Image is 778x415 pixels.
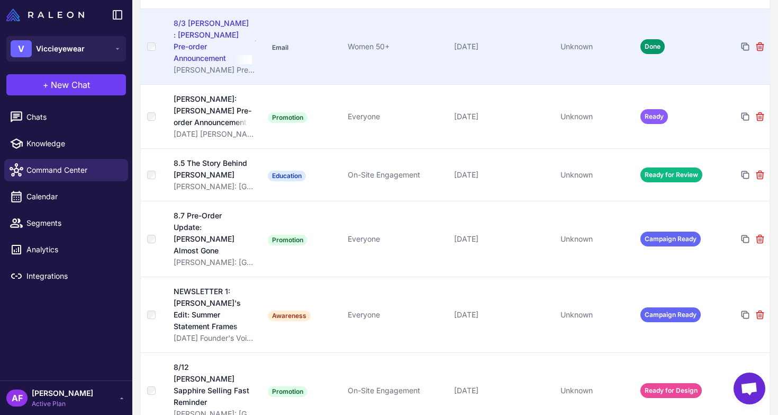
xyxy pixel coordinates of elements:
span: Campaign Ready [640,307,701,322]
span: New Chat [51,78,90,91]
div: [PERSON_NAME]: [PERSON_NAME] Pre-order Announcement [174,93,251,128]
div: 8/12 [PERSON_NAME] Sapphire Selling Fast Reminder [174,361,251,408]
span: Ready for Review [640,167,702,182]
div: [DATE] [454,309,552,321]
span: Chats [26,111,120,123]
div: [DATE] [454,169,552,181]
span: Promotion [268,235,307,245]
div: V [11,40,32,57]
a: Command Center [4,159,128,181]
div: AF [6,390,28,407]
span: Promotion [268,386,307,397]
div: [DATE] [454,233,552,245]
span: Promotion [268,112,307,123]
span: Done [640,39,665,54]
span: Calendar [26,191,120,202]
span: Ready [640,109,668,124]
div: [DATE] [454,111,552,122]
div: [DATE] [PERSON_NAME] Eyewear Email Plan [174,128,257,140]
div: Everyone [348,233,446,245]
div: Everyone [348,111,446,122]
span: Awareness [268,311,311,321]
span: Ready for Design [640,383,702,398]
span: Campaign Ready [640,232,701,246]
div: [DATE] Founder's Voice Newsletter Series [174,332,257,344]
span: Active Plan [32,399,93,409]
button: +New Chat [6,74,126,95]
a: Open chat [734,373,765,404]
div: Everyone [348,309,446,321]
a: Knowledge [4,133,128,155]
span: Segments [26,217,120,229]
a: Integrations [4,265,128,287]
div: Unknown [560,111,632,122]
div: NEWSLETTER 1: [PERSON_NAME]'s Edit: Summer Statement Frames [174,286,252,332]
div: Unknown [560,169,632,181]
span: Analytics [26,244,120,255]
div: [PERSON_NAME]: [GEOGRAPHIC_DATA]-Inspired Launch [174,257,257,268]
div: Unknown [560,385,632,396]
div: On-Site Engagement [348,169,446,181]
div: 8/3 [PERSON_NAME] : [PERSON_NAME] Pre-order Announcement [174,17,252,64]
div: [DATE] [454,41,552,52]
span: Knowledge [26,138,120,149]
span: + [43,78,49,91]
span: Integrations [26,270,120,282]
span: Email [268,42,293,53]
a: Analytics [4,239,128,261]
div: Women 50+ [348,41,446,52]
div: [DATE] [454,385,552,396]
div: [PERSON_NAME] Pre-order Announcement [174,64,257,76]
a: Calendar [4,186,128,208]
img: Raleon Logo [6,8,84,21]
div: 8.5 The Story Behind [PERSON_NAME] [174,157,250,181]
div: Unknown [560,309,632,321]
span: Command Center [26,164,120,176]
span: [PERSON_NAME] [32,387,93,399]
div: Unknown [560,233,632,245]
div: On-Site Engagement [348,385,446,396]
div: 8.7 Pre-Order Update: [PERSON_NAME] Almost Gone [174,210,251,257]
button: VViccieyewear [6,36,126,61]
div: Unknown [560,41,632,52]
span: Education [268,171,306,181]
span: Viccieyewear [36,43,85,55]
div: [PERSON_NAME]: [GEOGRAPHIC_DATA]-Inspired Launch [174,181,257,192]
a: Segments [4,212,128,234]
a: Chats [4,106,128,128]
